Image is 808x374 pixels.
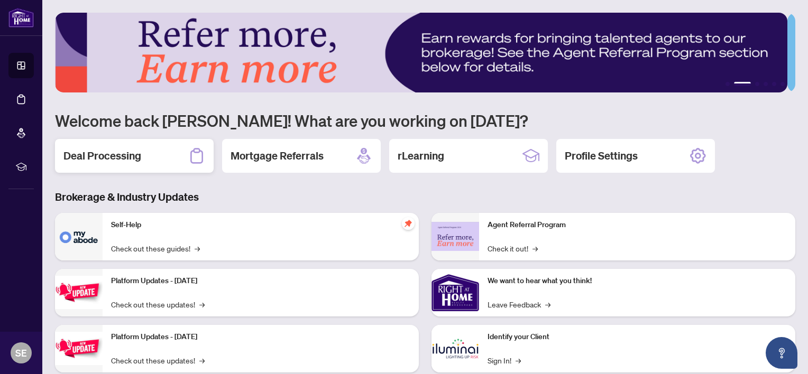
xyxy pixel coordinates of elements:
button: 6 [781,82,785,86]
p: Agent Referral Program [488,219,787,231]
span: pushpin [402,217,415,230]
img: Identify your Client [431,325,479,372]
p: Self-Help [111,219,410,231]
h2: Deal Processing [63,148,141,163]
img: Slide 1 [55,13,787,92]
button: 2 [734,82,751,86]
button: Open asap [766,337,797,369]
img: Agent Referral Program [431,222,479,251]
span: → [199,298,205,310]
h2: rLearning [398,148,444,163]
img: logo [8,8,34,27]
a: Check it out!→ [488,242,538,254]
a: Check out these updates!→ [111,354,205,366]
p: Platform Updates - [DATE] [111,275,410,287]
button: 4 [764,82,768,86]
p: Platform Updates - [DATE] [111,331,410,343]
img: Platform Updates - July 21, 2025 [55,276,103,309]
button: 5 [772,82,776,86]
span: → [532,242,538,254]
span: → [195,242,200,254]
span: → [199,354,205,366]
img: Platform Updates - July 8, 2025 [55,332,103,365]
h2: Mortgage Referrals [231,148,324,163]
p: Identify your Client [488,331,787,343]
span: SE [15,345,27,360]
span: → [516,354,521,366]
button: 1 [726,82,730,86]
a: Sign In!→ [488,354,521,366]
p: We want to hear what you think! [488,275,787,287]
h2: Profile Settings [565,148,638,163]
a: Check out these guides!→ [111,242,200,254]
button: 3 [755,82,759,86]
a: Leave Feedback→ [488,298,550,310]
h1: Welcome back [PERSON_NAME]! What are you working on [DATE]? [55,110,795,130]
h3: Brokerage & Industry Updates [55,190,795,204]
img: We want to hear what you think! [431,269,479,316]
img: Self-Help [55,213,103,260]
a: Check out these updates!→ [111,298,205,310]
span: → [545,298,550,310]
